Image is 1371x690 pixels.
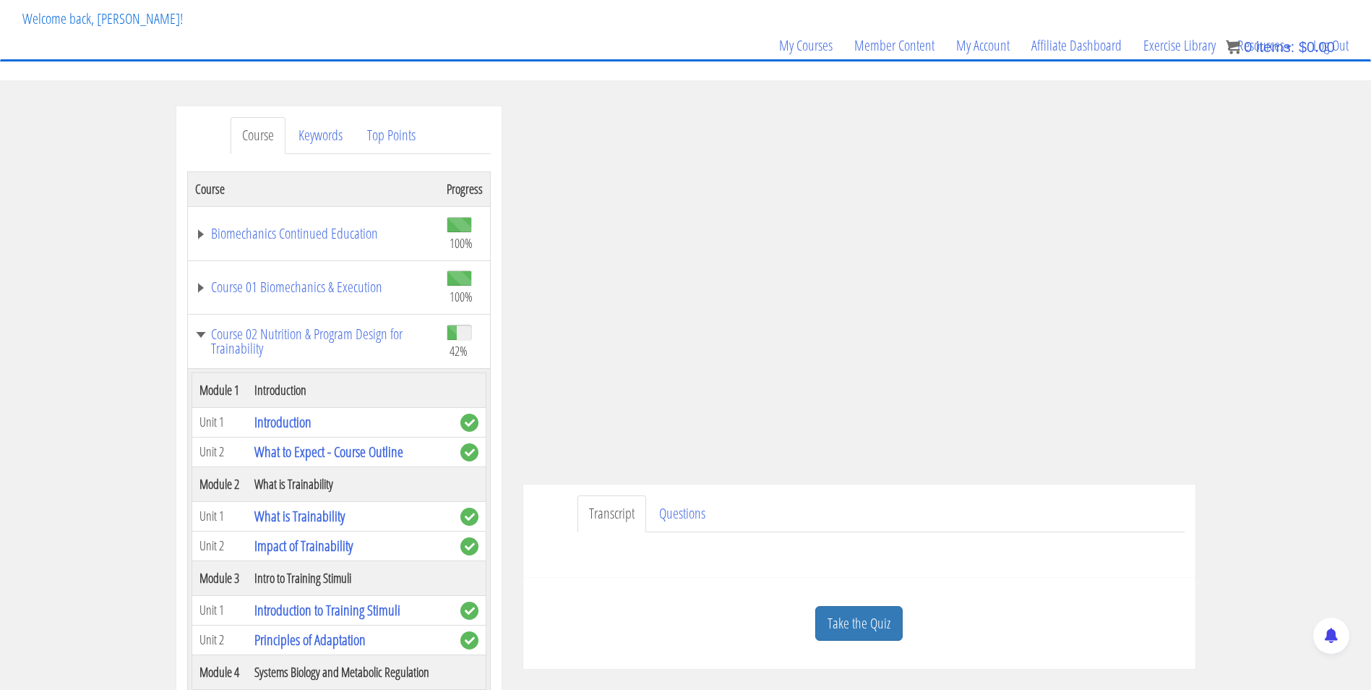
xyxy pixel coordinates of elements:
[254,600,400,620] a: Introduction to Training Stimuli
[460,631,478,649] span: complete
[460,602,478,620] span: complete
[192,595,247,625] td: Unit 1
[1302,11,1359,80] a: Log Out
[460,508,478,526] span: complete
[1299,39,1335,55] bdi: 0.00
[1226,40,1240,54] img: icon11.png
[945,11,1020,80] a: My Account
[231,117,285,154] a: Course
[195,280,432,294] a: Course 01 Biomechanics & Execution
[247,372,452,407] th: Introduction
[1133,11,1226,80] a: Exercise Library
[450,235,473,251] span: 100%
[254,412,311,432] a: Introduction
[1244,39,1252,55] span: 0
[1020,11,1133,80] a: Affiliate Dashboard
[450,289,473,304] span: 100%
[577,495,646,532] a: Transcript
[192,655,247,689] th: Module 4
[247,561,452,595] th: Intro to Training Stimuli
[460,414,478,432] span: complete
[192,407,247,437] td: Unit 1
[254,536,353,555] a: Impact of Trainability
[356,117,427,154] a: Top Points
[843,11,945,80] a: Member Content
[195,327,432,356] a: Course 02 Nutrition & Program Design for Trainability
[192,625,247,655] td: Unit 2
[192,467,247,501] th: Module 2
[815,606,903,642] a: Take the Quiz
[1226,39,1335,55] a: 0 items: $0.00
[254,506,345,526] a: What is Trainability
[192,561,247,595] th: Module 3
[287,117,354,154] a: Keywords
[187,171,439,206] th: Course
[460,443,478,461] span: complete
[247,467,452,501] th: What is Trainability
[192,501,247,531] td: Unit 1
[254,630,366,649] a: Principles of Adaptation
[192,437,247,467] td: Unit 2
[1299,39,1307,55] span: $
[1256,39,1294,55] span: items:
[247,655,452,689] th: Systems Biology and Metabolic Regulation
[195,226,432,241] a: Biomechanics Continued Education
[1226,11,1302,80] a: Resources
[460,537,478,555] span: complete
[192,372,247,407] th: Module 1
[192,531,247,561] td: Unit 2
[450,343,468,359] span: 42%
[439,171,491,206] th: Progress
[768,11,843,80] a: My Courses
[254,442,403,461] a: What to Expect - Course Outline
[648,495,717,532] a: Questions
